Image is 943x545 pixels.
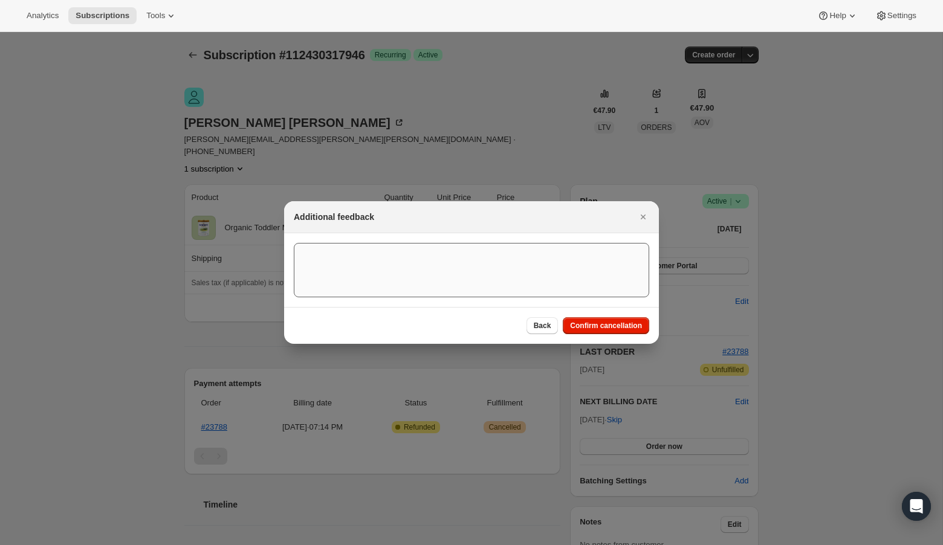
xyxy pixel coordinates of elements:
[868,7,924,24] button: Settings
[527,317,559,334] button: Back
[294,211,374,223] h2: Additional feedback
[635,208,652,225] button: Close
[570,321,642,331] span: Confirm cancellation
[563,317,649,334] button: Confirm cancellation
[76,11,129,21] span: Subscriptions
[146,11,165,21] span: Tools
[27,11,59,21] span: Analytics
[19,7,66,24] button: Analytics
[139,7,184,24] button: Tools
[887,11,916,21] span: Settings
[534,321,551,331] span: Back
[68,7,137,24] button: Subscriptions
[902,492,931,521] div: Open Intercom Messenger
[829,11,846,21] span: Help
[810,7,865,24] button: Help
